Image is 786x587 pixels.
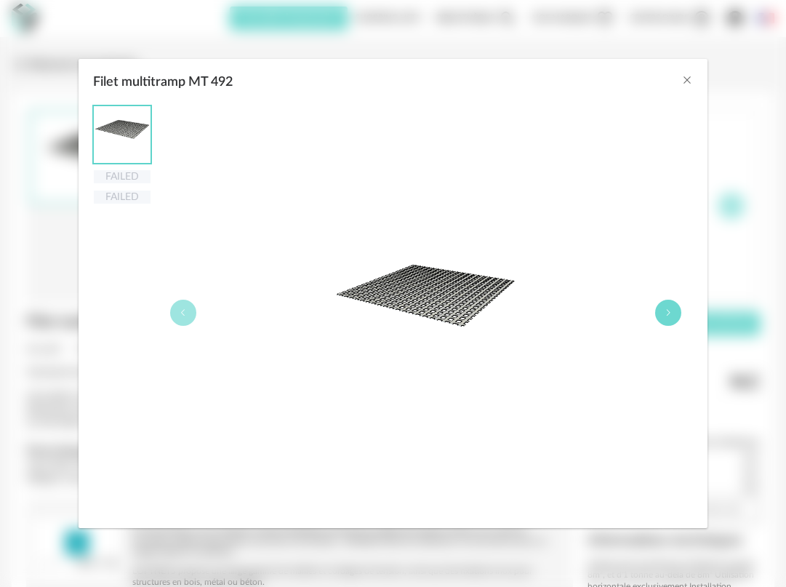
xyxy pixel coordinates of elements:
[79,59,707,529] div: Filet multitramp MT 492
[94,191,151,204] div: FAILED
[94,106,151,163] img: thumbnail.png
[93,76,233,89] span: Filet multitramp MT 492
[681,73,693,89] button: Close
[94,170,151,183] div: FAILED
[332,220,518,406] img: thumbnail.png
